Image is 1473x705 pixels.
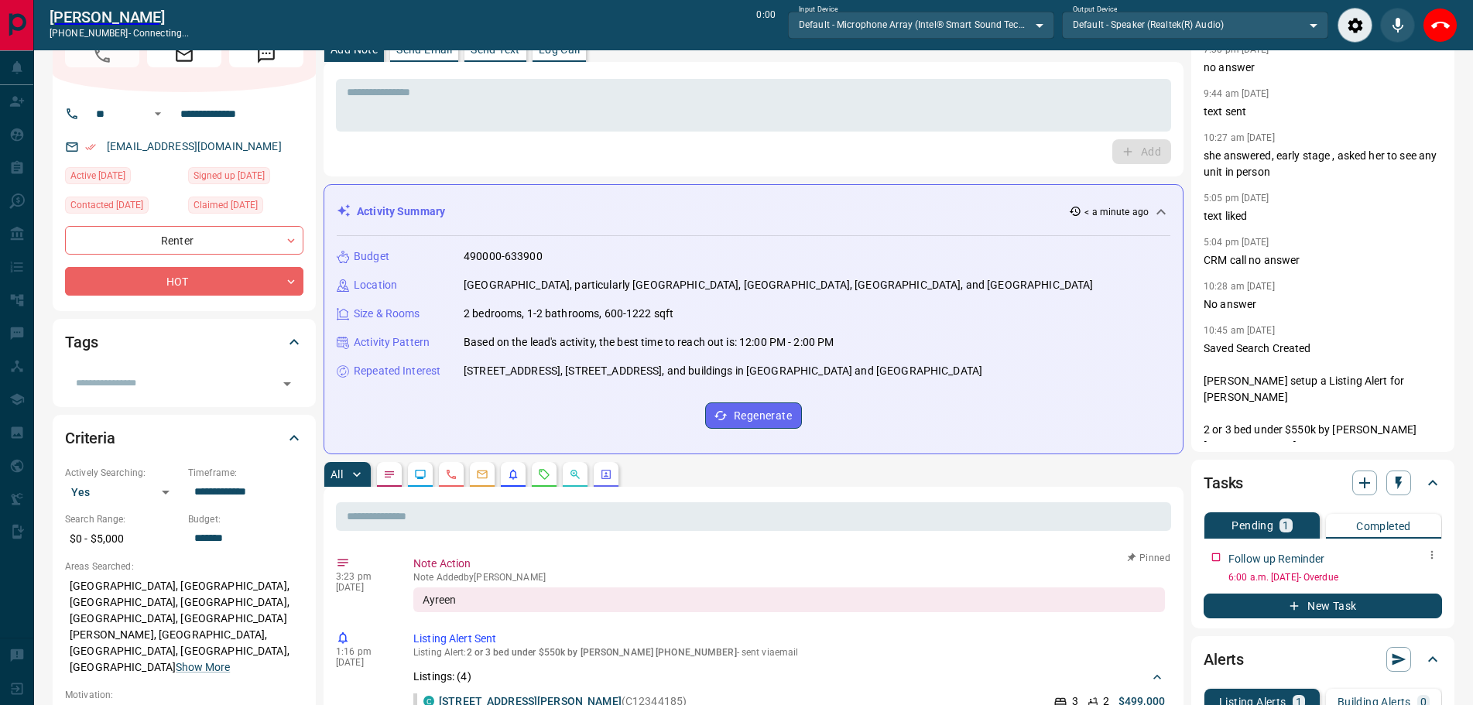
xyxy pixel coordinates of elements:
[1228,551,1324,567] p: Follow up Reminder
[1338,8,1372,43] div: Audio Settings
[65,267,303,296] div: HOT
[1204,281,1275,292] p: 10:28 am [DATE]
[464,277,1093,293] p: [GEOGRAPHIC_DATA], particularly [GEOGRAPHIC_DATA], [GEOGRAPHIC_DATA], [GEOGRAPHIC_DATA], and [GEO...
[1204,104,1442,120] p: text sent
[336,657,390,668] p: [DATE]
[85,142,96,152] svg: Email Verified
[107,140,282,152] a: [EMAIL_ADDRESS][DOMAIN_NAME]
[354,248,389,265] p: Budget
[65,512,180,526] p: Search Range:
[467,647,737,658] span: 2 or 3 bed under $550k by [PERSON_NAME] [PHONE_NUMBER]
[65,419,303,457] div: Criteria
[1204,88,1269,99] p: 9:44 am [DATE]
[1084,205,1149,219] p: < a minute ago
[1228,570,1442,584] p: 6:00 a.m. [DATE] - Overdue
[464,248,543,265] p: 490000-633900
[445,468,457,481] svg: Calls
[756,8,775,43] p: 0:00
[799,5,838,15] label: Input Device
[1204,464,1442,501] div: Tasks
[1204,208,1442,224] p: text liked
[336,646,390,657] p: 1:16 pm
[464,334,834,351] p: Based on the lead's activity, the best time to reach out is: 12:00 PM - 2:00 PM
[1380,8,1415,43] div: Mute
[1204,252,1442,269] p: CRM call no answer
[337,197,1170,226] div: Activity Summary< a minute ago
[65,426,115,450] h2: Criteria
[1283,520,1289,531] p: 1
[1062,12,1328,38] div: Default - Speaker (Realtek(R) Audio)
[70,168,125,183] span: Active [DATE]
[1204,647,1244,672] h2: Alerts
[413,669,471,685] p: Listings: ( 4 )
[1204,193,1269,204] p: 5:05 pm [DATE]
[147,43,221,67] span: Email
[413,631,1165,647] p: Listing Alert Sent
[1204,341,1442,454] p: Saved Search Created [PERSON_NAME] setup a Listing Alert for [PERSON_NAME] 2 or 3 bed under $550k...
[65,43,139,67] span: Call
[188,512,303,526] p: Budget:
[396,44,452,55] p: Send Email
[133,28,189,39] span: connecting...
[464,306,673,322] p: 2 bedrooms, 1-2 bathrooms, 600-1222 sqft
[383,468,396,481] svg: Notes
[65,323,303,361] div: Tags
[65,197,180,218] div: Thu Aug 07 2025
[194,197,258,213] span: Claimed [DATE]
[188,466,303,480] p: Timeframe:
[336,582,390,593] p: [DATE]
[413,647,1165,658] p: Listing Alert : - sent via email
[276,373,298,395] button: Open
[331,469,343,480] p: All
[413,572,1165,583] p: Note Added by [PERSON_NAME]
[1204,148,1442,180] p: she answered, early stage , asked her to see any unit in person
[65,466,180,480] p: Actively Searching:
[539,44,580,55] p: Log Call
[538,468,550,481] svg: Requests
[1204,237,1269,248] p: 5:04 pm [DATE]
[65,560,303,573] p: Areas Searched:
[705,402,802,429] button: Regenerate
[50,26,189,40] p: [PHONE_NUMBER] -
[188,167,303,189] div: Wed May 13 2020
[1423,8,1458,43] div: End Call
[354,363,440,379] p: Repeated Interest
[354,306,420,322] p: Size & Rooms
[70,197,143,213] span: Contacted [DATE]
[1204,471,1243,495] h2: Tasks
[65,688,303,702] p: Motivation:
[176,659,230,676] button: Show More
[354,334,430,351] p: Activity Pattern
[600,468,612,481] svg: Agent Actions
[1204,296,1442,313] p: No answer
[413,587,1165,612] div: Ayreen
[1204,325,1275,336] p: 10:45 am [DATE]
[50,8,189,26] a: [PERSON_NAME]
[1073,5,1117,15] label: Output Device
[336,571,390,582] p: 3:23 pm
[229,43,303,67] span: Message
[414,468,426,481] svg: Lead Browsing Activity
[413,662,1165,691] div: Listings: (4)
[194,168,265,183] span: Signed up [DATE]
[1231,520,1273,531] p: Pending
[1204,60,1442,76] p: no answer
[149,104,167,123] button: Open
[357,204,445,220] p: Activity Summary
[331,44,378,55] p: Add Note
[1204,594,1442,618] button: New Task
[354,277,397,293] p: Location
[65,573,303,680] p: [GEOGRAPHIC_DATA], [GEOGRAPHIC_DATA], [GEOGRAPHIC_DATA], [GEOGRAPHIC_DATA], [GEOGRAPHIC_DATA], [G...
[788,12,1054,38] div: Default - Microphone Array (Intel® Smart Sound Technology (Intel® SST))
[476,468,488,481] svg: Emails
[65,480,180,505] div: Yes
[65,167,180,189] div: Sat Aug 09 2025
[569,468,581,481] svg: Opportunities
[65,226,303,255] div: Renter
[464,363,982,379] p: [STREET_ADDRESS], [STREET_ADDRESS], and buildings in [GEOGRAPHIC_DATA] and [GEOGRAPHIC_DATA]
[1204,132,1275,143] p: 10:27 am [DATE]
[1126,551,1171,565] button: Pinned
[413,556,1165,572] p: Note Action
[1356,521,1411,532] p: Completed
